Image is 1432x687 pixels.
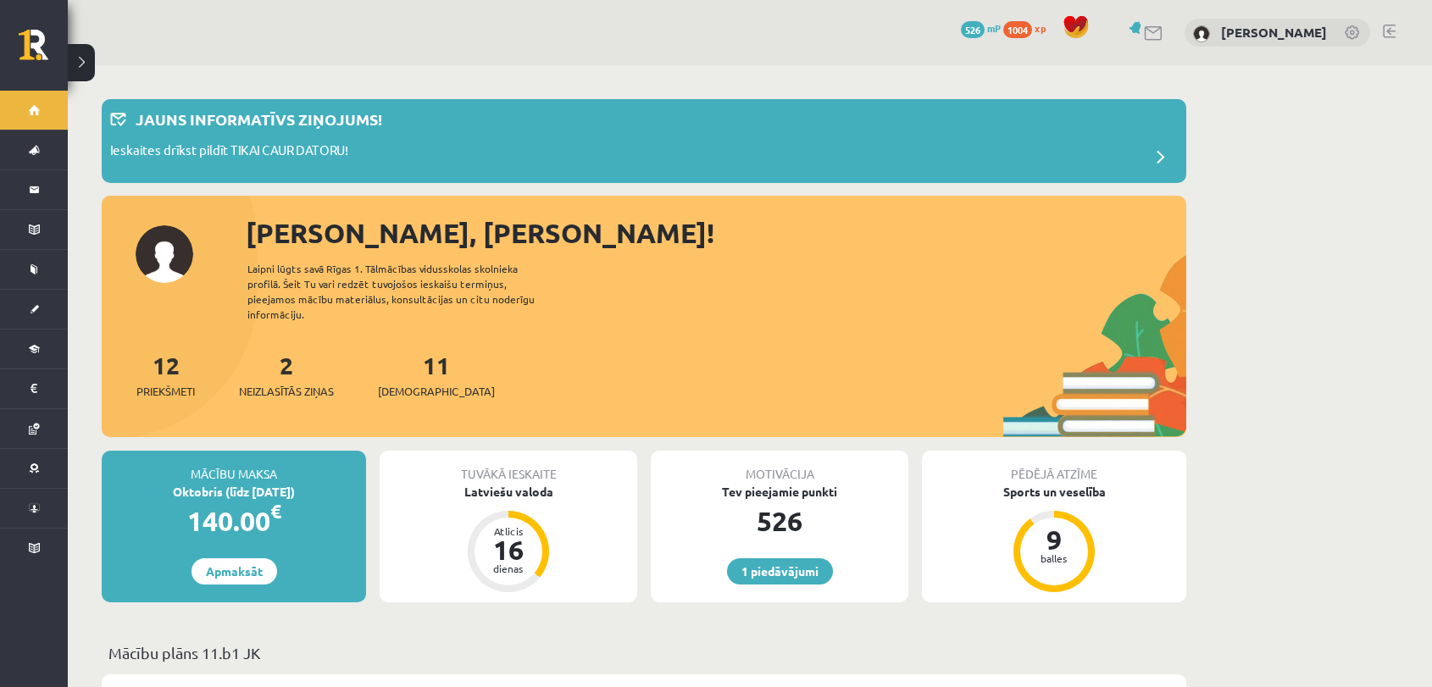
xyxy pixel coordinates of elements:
div: Atlicis [483,526,534,536]
p: Jauns informatīvs ziņojums! [136,108,382,130]
div: Tuvākā ieskaite [380,451,637,483]
span: 526 [961,21,985,38]
span: 1004 [1003,21,1032,38]
div: Sports un veselība [922,483,1186,501]
div: 140.00 [102,501,366,541]
a: [PERSON_NAME] [1221,24,1327,41]
span: Priekšmeti [136,383,195,400]
p: Mācību plāns 11.b1 JK [108,641,1179,664]
a: Jauns informatīvs ziņojums! Ieskaites drīkst pildīt TIKAI CAUR DATORU! [110,108,1178,175]
a: 526 mP [961,21,1001,35]
a: 1 piedāvājumi [727,558,833,585]
span: xp [1035,21,1046,35]
a: Sports un veselība 9 balles [922,483,1186,595]
span: [DEMOGRAPHIC_DATA] [378,383,495,400]
div: Oktobris (līdz [DATE]) [102,483,366,501]
span: mP [987,21,1001,35]
div: Pēdējā atzīme [922,451,1186,483]
a: 12Priekšmeti [136,350,195,400]
div: 526 [651,501,908,541]
div: Laipni lūgts savā Rīgas 1. Tālmācības vidusskolas skolnieka profilā. Šeit Tu vari redzēt tuvojošo... [247,261,564,322]
div: dienas [483,563,534,573]
div: 9 [1029,526,1080,553]
div: 16 [483,536,534,563]
span: Neizlasītās ziņas [239,383,334,400]
div: [PERSON_NAME], [PERSON_NAME]! [246,213,1186,253]
a: Apmaksāt [191,558,277,585]
p: Ieskaites drīkst pildīt TIKAI CAUR DATORU! [110,141,348,164]
div: Motivācija [651,451,908,483]
a: Latviešu valoda Atlicis 16 dienas [380,483,637,595]
div: Tev pieejamie punkti [651,483,908,501]
div: Mācību maksa [102,451,366,483]
a: 1004 xp [1003,21,1054,35]
a: 11[DEMOGRAPHIC_DATA] [378,350,495,400]
img: Aleks Cvetkovs [1193,25,1210,42]
div: balles [1029,553,1080,563]
a: 2Neizlasītās ziņas [239,350,334,400]
div: Latviešu valoda [380,483,637,501]
a: Rīgas 1. Tālmācības vidusskola [19,30,68,72]
span: € [270,499,281,524]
